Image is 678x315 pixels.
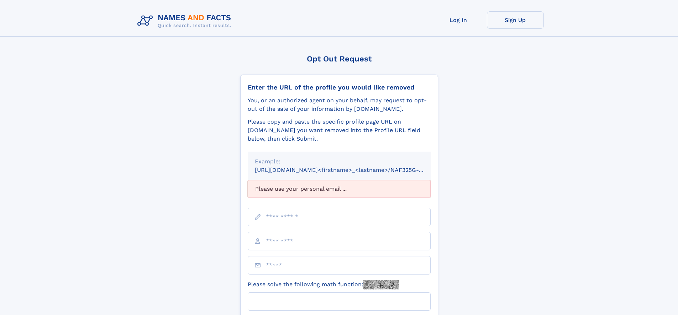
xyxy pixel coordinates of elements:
div: Enter the URL of the profile you would like removed [248,83,431,91]
div: Please use your personal email ... [248,180,431,198]
a: Sign Up [487,11,544,29]
div: You, or an authorized agent on your behalf, may request to opt-out of the sale of your informatio... [248,96,431,113]
div: Please copy and paste the specific profile page URL on [DOMAIN_NAME] you want removed into the Pr... [248,118,431,143]
label: Please solve the following math function: [248,280,399,289]
img: Logo Names and Facts [135,11,237,31]
div: Example: [255,157,424,166]
small: [URL][DOMAIN_NAME]<firstname>_<lastname>/NAF325G-xxxxxxxx [255,167,444,173]
a: Log In [430,11,487,29]
div: Opt Out Request [240,54,438,63]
